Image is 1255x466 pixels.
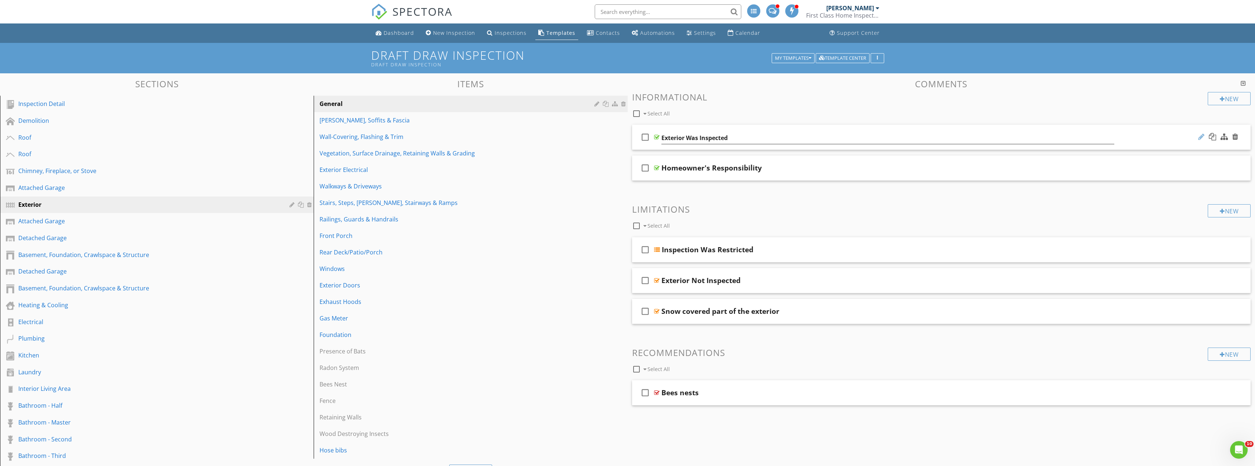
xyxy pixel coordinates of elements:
[18,301,279,309] div: Heating & Cooling
[371,4,387,20] img: The Best Home Inspection Software - Spectora
[826,4,874,12] div: [PERSON_NAME]
[632,92,1251,102] h3: Informational
[320,429,596,438] div: Wood Destroying Insects
[18,267,279,276] div: Detached Garage
[639,302,651,320] i: check_box_outline_blank
[320,446,596,455] div: Hose bibs
[18,234,279,242] div: Detached Garage
[320,215,596,224] div: Railings, Guards & Handrails
[647,110,670,117] span: Select All
[684,26,719,40] a: Settings
[662,245,753,254] div: Inspection Was Restricted
[596,29,620,36] div: Contacts
[772,53,815,63] button: My Templates
[18,166,279,175] div: Chimney, Fireplace, or Stove
[320,347,596,356] div: Presence of Bats
[320,330,596,339] div: Foundation
[18,133,279,142] div: Roof
[827,26,883,40] a: Support Center
[639,128,651,146] i: check_box_outline_blank
[320,116,596,125] div: [PERSON_NAME], Soffits & Fascia
[639,384,651,401] i: check_box_outline_blank
[433,29,475,36] div: New Inspection
[423,26,478,40] a: New Inspection
[320,314,596,323] div: Gas Meter
[1208,92,1251,105] div: New
[816,53,870,63] button: Template Center
[371,10,453,25] a: SPECTORA
[18,451,279,460] div: Bathroom - Third
[647,366,670,373] span: Select All
[816,54,870,61] a: Template Center
[694,29,716,36] div: Settings
[632,79,1251,89] h3: Comments
[546,29,575,36] div: Templates
[661,307,779,316] div: Snow covered part of the exterior
[320,363,596,372] div: Radon System
[647,222,670,229] span: Select All
[320,413,596,422] div: Retaining Walls
[661,276,741,285] div: Exterior Not Inspected
[18,318,279,326] div: Electrical
[640,29,675,36] div: Automations
[320,231,596,240] div: Front Porch
[535,26,578,40] a: Templates
[661,164,762,172] div: Homeowner's Responsibility
[639,272,651,289] i: check_box_outline_blank
[320,264,596,273] div: Windows
[18,250,279,259] div: Basement, Foundation, Crawlspace & Structure
[320,149,596,158] div: Vegetation, Surface Drainage, Retaining Walls & Grading
[320,198,596,207] div: Stairs, Steps, [PERSON_NAME], Stairways & Ramps
[1245,441,1254,447] span: 10
[320,396,596,405] div: Fence
[371,62,774,67] div: DRAFT Draw Inspection
[837,29,880,36] div: Support Center
[1208,204,1251,217] div: New
[18,368,279,377] div: Laundry
[18,150,279,158] div: Roof
[18,435,279,444] div: Bathroom - Second
[595,4,741,19] input: Search everything...
[320,99,596,108] div: General
[735,29,760,36] div: Calendar
[373,26,417,40] a: Dashboard
[18,99,279,108] div: Inspection Detail
[320,165,596,174] div: Exterior Electrical
[639,241,651,258] i: check_box_outline_blank
[18,384,279,393] div: Interior Living Area
[18,116,279,125] div: Demolition
[584,26,623,40] a: Contacts
[18,401,279,410] div: Bathroom - Half
[632,204,1251,214] h3: Limitations
[639,159,651,177] i: check_box_outline_blank
[18,217,279,225] div: Attached Garage
[1208,348,1251,361] div: New
[18,183,279,192] div: Attached Garage
[1230,441,1248,459] iframe: Intercom live chat
[18,284,279,293] div: Basement, Foundation, Crawlspace & Structure
[320,248,596,257] div: Rear Deck/Patio/Porch
[819,56,866,61] div: Template Center
[632,348,1251,357] h3: Recommendations
[18,418,279,427] div: Bathroom - Master
[320,281,596,290] div: Exterior Doors
[495,29,527,36] div: Inspections
[18,334,279,343] div: Plumbing
[314,79,627,89] h3: Items
[775,56,811,61] div: My Templates
[320,380,596,389] div: Bees Nest
[661,388,699,397] div: Bees nests
[384,29,414,36] div: Dashboard
[484,26,529,40] a: Inspections
[18,351,279,360] div: Kitchen
[371,49,884,67] h1: DRAFT Draw Inspection
[392,4,453,19] span: SPECTORA
[320,132,596,141] div: Wall-Covering, Flashing & Trim
[320,182,596,191] div: Walkways & Driveways
[806,12,879,19] div: First Class Home Inspections, LLC
[725,26,763,40] a: Calendar
[320,297,596,306] div: Exhaust Hoods
[18,200,279,209] div: Exterior
[629,26,678,40] a: Automations (Advanced)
